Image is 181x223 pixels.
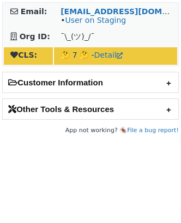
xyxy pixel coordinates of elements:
[21,7,47,16] strong: Email:
[54,47,177,65] td: 🤔 7 🤔 -
[94,51,123,59] a: Detail
[127,127,179,134] a: File a bug report!
[61,32,94,41] span: ¯\_(ツ)_/¯
[3,99,178,119] h2: Other Tools & Resources
[10,51,37,59] strong: CLS:
[2,125,179,136] footer: App not working? 🪳
[3,72,178,92] h2: Customer Information
[61,16,126,24] span: •
[65,16,126,24] a: User on Staging
[20,32,50,41] strong: Org ID:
